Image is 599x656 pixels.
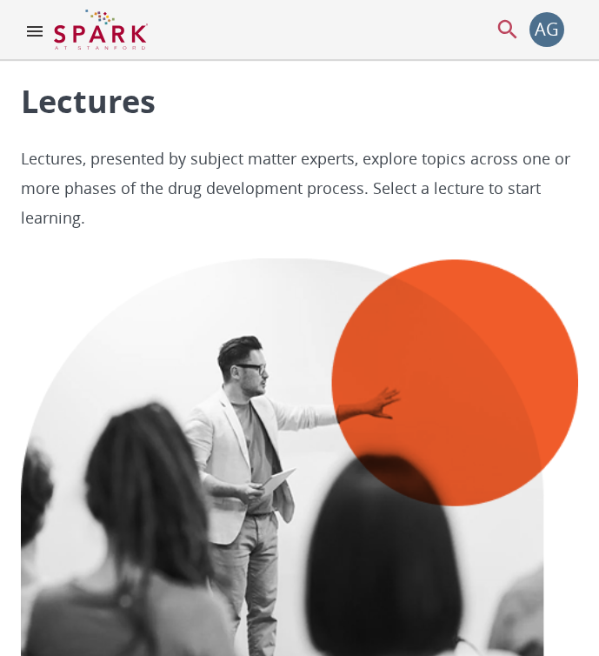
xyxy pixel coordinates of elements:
button: menu [495,17,521,43]
p: Lectures [21,80,578,123]
div: AG [529,12,564,47]
button: account of current user [529,12,564,47]
button: menu [24,21,45,47]
img: Logo of SPARK at Stanford [54,9,148,50]
p: Lectures, presented by subject matter experts, explore topics across one or more phases of the dr... [21,144,578,232]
